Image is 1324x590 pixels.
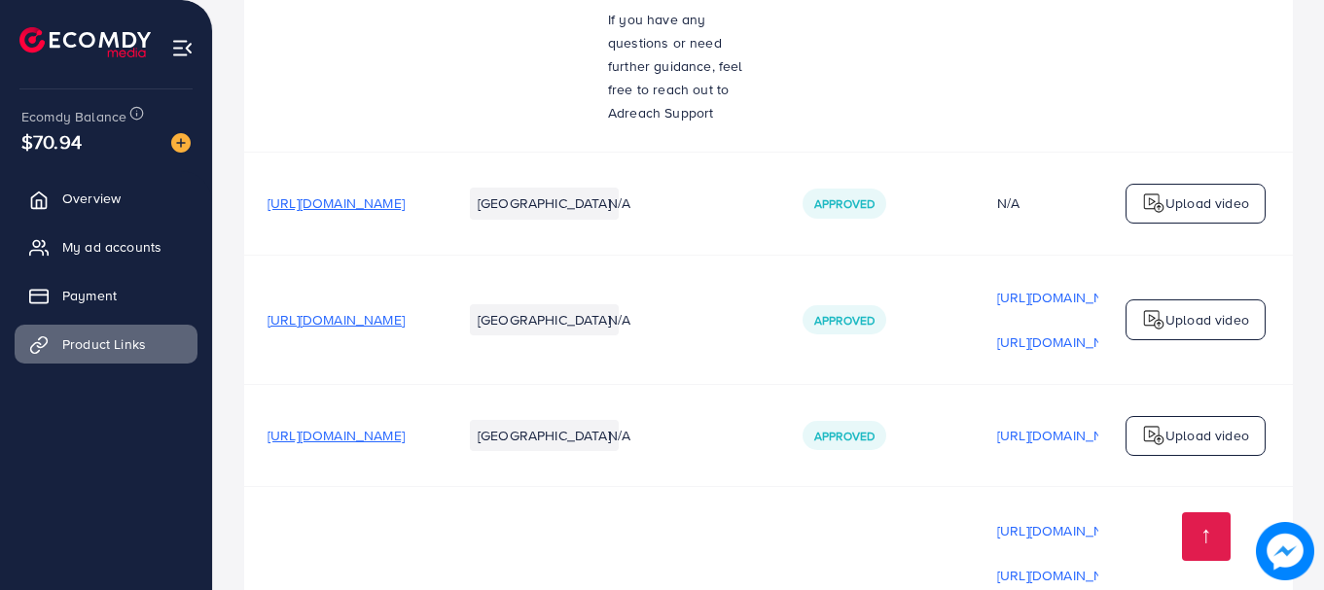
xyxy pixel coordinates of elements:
[171,133,191,153] img: image
[62,189,121,208] span: Overview
[608,426,630,445] span: N/A
[171,37,194,59] img: menu
[470,304,619,335] li: [GEOGRAPHIC_DATA]
[62,237,161,257] span: My ad accounts
[1165,424,1249,447] p: Upload video
[62,286,117,305] span: Payment
[608,193,630,213] span: N/A
[1165,308,1249,331] p: Upload video
[997,424,1134,447] p: [URL][DOMAIN_NAME]
[814,195,875,212] span: Approved
[268,193,405,213] span: [URL][DOMAIN_NAME]
[814,428,875,444] span: Approved
[1142,424,1165,447] img: logo
[268,426,405,445] span: [URL][DOMAIN_NAME]
[997,330,1134,354] p: [URL][DOMAIN_NAME]
[608,8,756,124] p: If you have any questions or need further guidance, feel free to reach out to Adreach Support
[997,564,1134,587] p: [URL][DOMAIN_NAME]
[15,179,197,218] a: Overview
[15,325,197,364] a: Product Links
[21,107,126,126] span: Ecomdy Balance
[1142,308,1165,331] img: logo
[814,312,875,329] span: Approved
[997,193,1134,213] div: N/A
[268,310,405,330] span: [URL][DOMAIN_NAME]
[19,27,151,57] img: logo
[15,276,197,315] a: Payment
[997,519,1134,542] p: [URL][DOMAIN_NAME]
[1165,191,1249,215] p: Upload video
[470,420,619,451] li: [GEOGRAPHIC_DATA]
[608,310,630,330] span: N/A
[1142,191,1165,215] img: logo
[470,188,619,219] li: [GEOGRAPHIC_DATA]
[15,227,197,266] a: My ad accounts
[1256,522,1314,580] img: image
[62,334,146,354] span: Product Links
[997,286,1134,309] p: [URL][DOMAIN_NAME]
[21,127,82,156] span: $70.94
